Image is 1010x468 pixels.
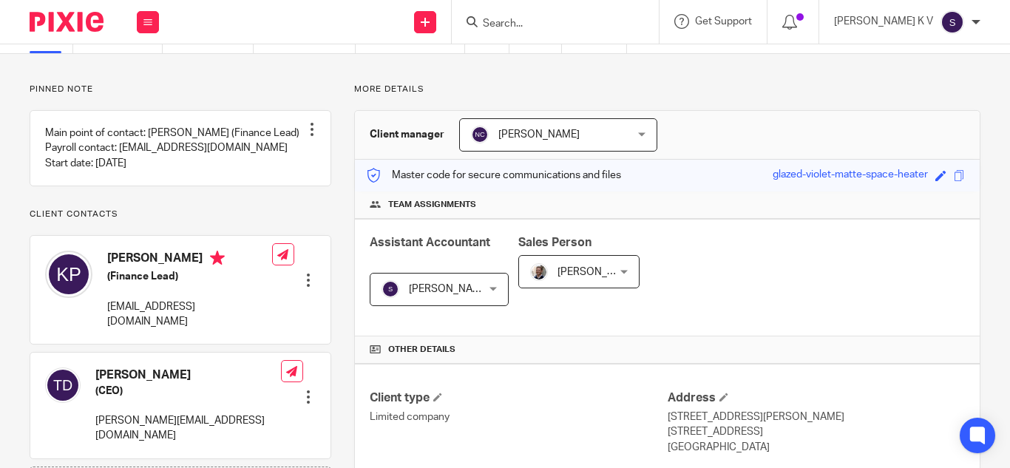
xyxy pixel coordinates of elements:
span: Assistant Accountant [370,237,490,248]
img: svg%3E [471,126,489,143]
p: Pinned note [30,84,331,95]
img: Matt%20Circle.png [530,263,548,281]
img: Pixie [30,12,104,32]
img: svg%3E [382,280,399,298]
img: svg%3E [45,251,92,298]
p: [STREET_ADDRESS][PERSON_NAME] [668,410,965,424]
span: [PERSON_NAME] K V [409,284,508,294]
p: [STREET_ADDRESS] [668,424,965,439]
p: Client contacts [30,208,331,220]
h4: [PERSON_NAME] [107,251,272,269]
span: Other details [388,344,455,356]
img: svg%3E [940,10,964,34]
span: Sales Person [518,237,592,248]
span: [PERSON_NAME] [498,129,580,140]
h3: Client manager [370,127,444,142]
p: Limited company [370,410,667,424]
input: Search [481,18,614,31]
span: [PERSON_NAME] [557,267,639,277]
h5: (Finance Lead) [107,269,272,284]
p: [GEOGRAPHIC_DATA] [668,440,965,455]
p: Master code for secure communications and files [366,168,621,183]
p: [PERSON_NAME][EMAIL_ADDRESS][DOMAIN_NAME] [95,413,281,444]
h4: [PERSON_NAME] [95,367,281,383]
h4: Client type [370,390,667,406]
p: More details [354,84,980,95]
span: Team assignments [388,199,476,211]
h4: Address [668,390,965,406]
span: Get Support [695,16,752,27]
p: [PERSON_NAME] K V [834,14,933,29]
p: [EMAIL_ADDRESS][DOMAIN_NAME] [107,299,272,330]
h5: (CEO) [95,384,281,399]
div: glazed-violet-matte-space-heater [773,167,928,184]
img: svg%3E [45,367,81,403]
i: Primary [210,251,225,265]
